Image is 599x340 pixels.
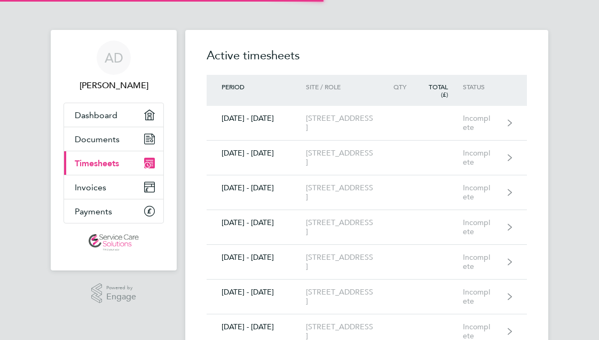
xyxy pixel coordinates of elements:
img: servicecare-logo-retina.png [89,234,139,251]
div: [STREET_ADDRESS] [306,183,389,202]
a: [DATE] - [DATE][STREET_ADDRESS]Incomplete [207,141,527,175]
a: Invoices [64,175,163,199]
a: Go to home page [64,234,164,251]
span: Engage [106,292,136,302]
a: Documents [64,127,163,151]
a: AD[PERSON_NAME] [64,41,164,92]
a: Dashboard [64,103,163,127]
div: Incomplete [463,288,508,306]
div: Incomplete [463,218,508,236]
a: [DATE] - [DATE][STREET_ADDRESS]Incomplete [207,175,527,210]
h2: Active timesheets [207,47,527,75]
a: Payments [64,199,163,223]
a: [DATE] - [DATE][STREET_ADDRESS]Incomplete [207,280,527,314]
div: [STREET_ADDRESS] [306,253,389,271]
div: [STREET_ADDRESS] [306,114,389,132]
div: [STREET_ADDRESS] [306,288,389,306]
div: [STREET_ADDRESS] [306,218,389,236]
a: [DATE] - [DATE][STREET_ADDRESS]Incomplete [207,106,527,141]
div: Incomplete [463,253,508,271]
div: Incomplete [463,149,508,167]
div: [DATE] - [DATE] [207,114,306,123]
div: [DATE] - [DATE] [207,183,306,192]
div: Status [463,83,508,98]
nav: Main navigation [51,30,177,271]
a: Powered byEngage [91,283,137,304]
div: [STREET_ADDRESS] [306,149,389,167]
span: Dashboard [75,110,117,120]
span: Timesheets [75,158,119,168]
span: AD [105,51,123,65]
div: Qty [389,83,421,98]
div: [DATE] - [DATE] [207,218,306,227]
div: Incomplete [463,183,508,202]
div: [DATE] - [DATE] [207,322,306,331]
div: [DATE] - [DATE] [207,288,306,297]
a: [DATE] - [DATE][STREET_ADDRESS]Incomplete [207,210,527,245]
span: Anthony Downey [64,79,164,92]
div: Incomplete [463,114,508,132]
div: [DATE] - [DATE] [207,149,306,158]
span: Documents [75,134,120,144]
a: [DATE] - [DATE][STREET_ADDRESS]Incomplete [207,245,527,280]
span: Powered by [106,283,136,292]
span: Period [222,82,245,91]
div: [DATE] - [DATE] [207,253,306,262]
span: Invoices [75,182,106,192]
span: Payments [75,206,112,217]
div: Total (£) [421,83,463,98]
div: Site / Role [306,83,389,98]
a: Timesheets [64,151,163,175]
